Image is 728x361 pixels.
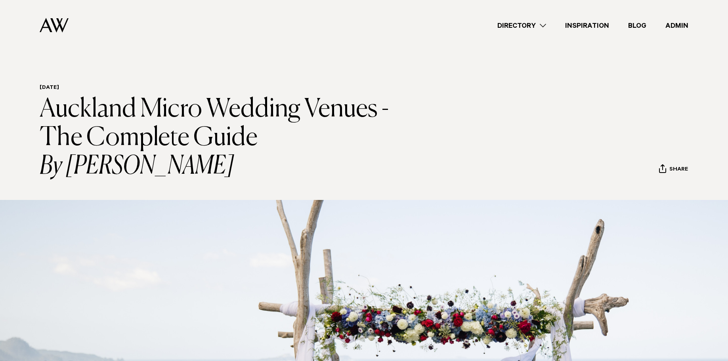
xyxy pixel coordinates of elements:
button: Share [659,164,688,176]
i: By [PERSON_NAME] [40,152,406,181]
a: Admin [656,20,698,31]
a: Blog [619,20,656,31]
a: Directory [488,20,556,31]
img: Auckland Weddings Logo [40,18,69,33]
h1: Auckland Micro Wedding Venues - The Complete Guide [40,95,406,181]
a: Inspiration [556,20,619,31]
h6: [DATE] [40,84,406,92]
span: Share [669,166,688,174]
